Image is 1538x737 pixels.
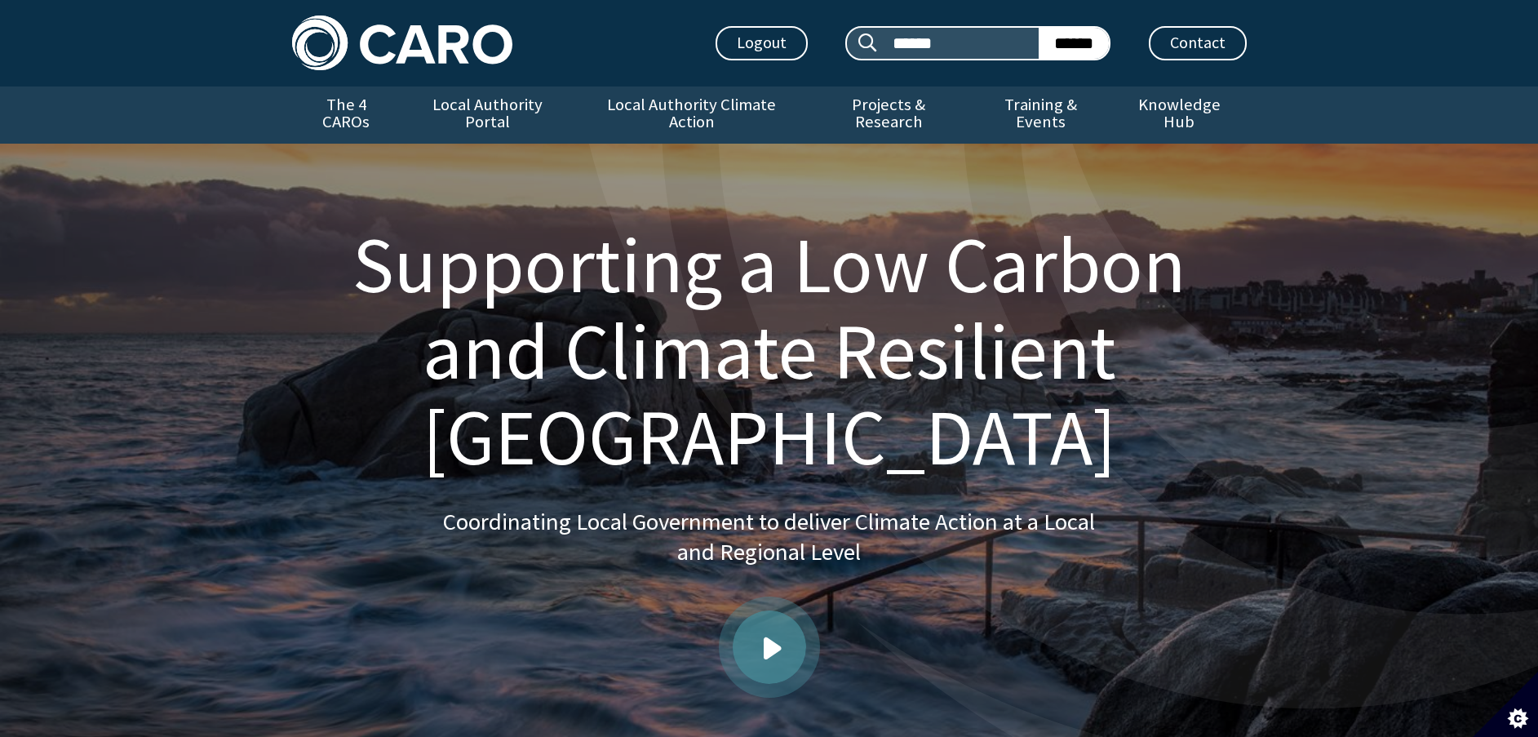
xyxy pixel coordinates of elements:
[292,16,512,70] img: Caro logo
[1112,87,1246,144] a: Knowledge Hub
[575,87,808,144] a: Local Authority Climate Action
[292,87,401,144] a: The 4 CAROs
[401,87,575,144] a: Local Authority Portal
[716,26,808,60] a: Logout
[808,87,969,144] a: Projects & Research
[733,610,806,684] a: Play video
[443,507,1096,568] p: Coordinating Local Government to deliver Climate Action at a Local and Regional Level
[312,222,1227,481] h1: Supporting a Low Carbon and Climate Resilient [GEOGRAPHIC_DATA]
[969,87,1112,144] a: Training & Events
[1473,672,1538,737] button: Set cookie preferences
[1149,26,1247,60] a: Contact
